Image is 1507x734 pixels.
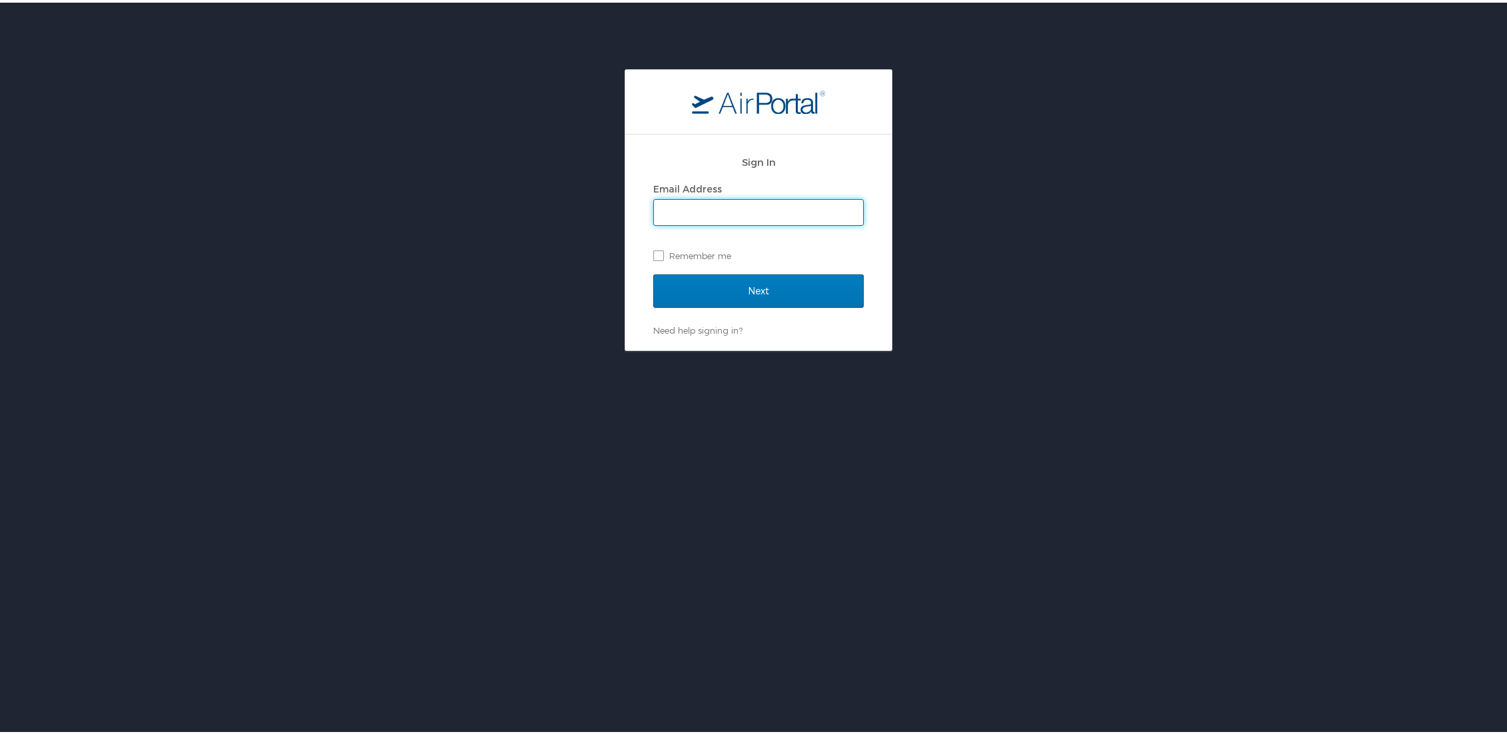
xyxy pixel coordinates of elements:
[692,87,825,111] img: logo
[653,152,864,167] h2: Sign In
[653,322,743,333] a: Need help signing in?
[653,243,864,263] label: Remember me
[653,181,722,192] label: Email Address
[653,272,864,305] input: Next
